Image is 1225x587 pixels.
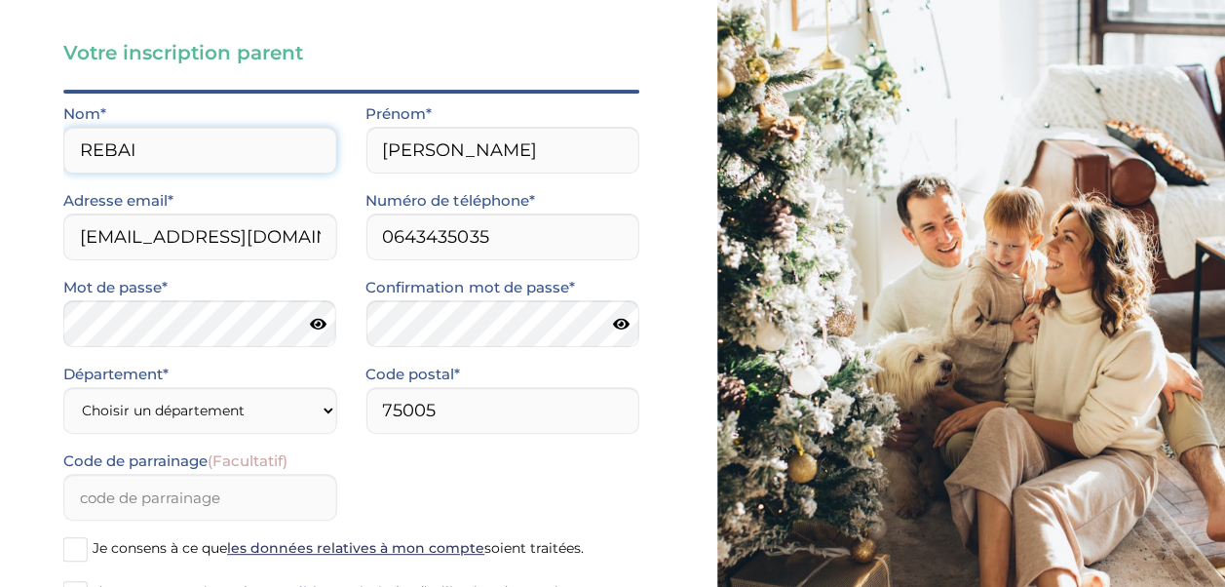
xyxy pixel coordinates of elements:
[365,275,574,300] label: Confirmation mot de passe*
[63,275,168,300] label: Mot de passe*
[63,362,169,387] label: Département*
[63,474,336,521] input: code de parrainage
[227,539,484,557] a: les données relatives à mon compte
[63,188,173,214] label: Adresse email*
[63,39,639,66] h3: Votre inscription parent
[63,127,336,174] input: Nom
[365,362,460,387] label: Code postal*
[63,214,336,260] input: Email
[365,101,432,127] label: Prénom*
[365,127,638,174] input: Prénom
[365,188,534,214] label: Numéro de téléphone*
[93,539,584,557] span: Je consens à ce que soient traitées.
[208,451,287,470] span: (Facultatif)
[365,214,638,260] input: Numero de telephone
[365,387,638,434] input: Code postal
[63,449,287,474] label: Code de parrainage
